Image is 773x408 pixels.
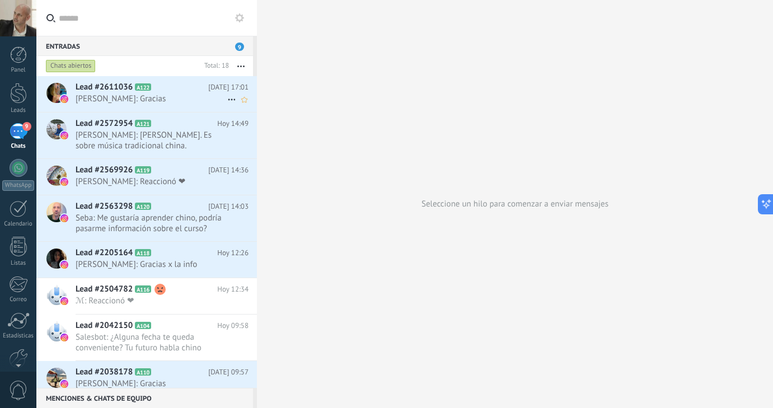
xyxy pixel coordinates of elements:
[36,242,257,278] a: Lead #2205164 A118 Hoy 12:26 [PERSON_NAME]: Gracias x la info
[46,59,96,73] div: Chats abiertos
[60,132,68,139] img: instagram.svg
[76,213,227,234] span: Seba: Me gustaría aprender chino, podría pasarme información sobre el curso?
[36,388,253,408] div: Menciones & Chats de equipo
[2,107,35,114] div: Leads
[217,247,249,259] span: Hoy 12:26
[2,296,35,303] div: Correo
[36,361,257,397] a: Lead #2038178 A110 [DATE] 09:57 [PERSON_NAME]: Gracias
[76,332,227,353] span: Salesbot: ¿Alguna fecha te queda conveniente? Tu futuro habla chino mandarín, empezá [DATE]!!!🌍
[36,278,257,314] a: Lead #2504782 A116 Hoy 12:34 ℳ: Reaccionó ❤
[2,180,34,191] div: WhatsApp
[217,284,249,295] span: Hoy 12:34
[229,56,253,76] button: Más
[2,221,35,228] div: Calendario
[60,214,68,222] img: instagram.svg
[135,83,151,91] span: A122
[60,380,68,388] img: instagram.svg
[76,378,227,389] span: [PERSON_NAME]: Gracias
[76,82,133,93] span: Lead #2611036
[76,176,227,187] span: [PERSON_NAME]: Reaccionó ❤
[60,297,68,305] img: instagram.svg
[135,166,151,173] span: A119
[200,60,229,72] div: Total: 18
[217,320,249,331] span: Hoy 09:58
[76,130,227,151] span: [PERSON_NAME]: [PERSON_NAME]. Es sobre música tradicional china.
[135,203,151,210] span: A120
[60,261,68,269] img: instagram.svg
[135,249,151,256] span: A118
[76,118,133,129] span: Lead #2572954
[22,122,31,131] span: 9
[60,95,68,103] img: instagram.svg
[217,118,249,129] span: Hoy 14:49
[208,165,249,176] span: [DATE] 14:36
[2,67,35,74] div: Panel
[76,259,227,270] span: [PERSON_NAME]: Gracias x la info
[76,93,227,104] span: [PERSON_NAME]: Gracias
[76,284,133,295] span: Lead #2504782
[36,195,257,241] a: Lead #2563298 A120 [DATE] 14:03 Seba: Me gustaría aprender chino, podría pasarme información sobr...
[135,285,151,293] span: A116
[36,315,257,360] a: Lead #2042150 A104 Hoy 09:58 Salesbot: ¿Alguna fecha te queda conveniente? Tu futuro habla chino ...
[208,367,249,378] span: [DATE] 09:57
[36,112,257,158] a: Lead #2572954 A121 Hoy 14:49 [PERSON_NAME]: [PERSON_NAME]. Es sobre música tradicional china.
[2,143,35,150] div: Chats
[76,320,133,331] span: Lead #2042150
[36,76,257,112] a: Lead #2611036 A122 [DATE] 17:01 [PERSON_NAME]: Gracias
[135,322,151,329] span: A104
[135,368,151,376] span: A110
[76,367,133,378] span: Lead #2038178
[60,334,68,341] img: instagram.svg
[76,296,227,306] span: ℳ: Reaccionó ❤
[76,247,133,259] span: Lead #2205164
[60,178,68,186] img: instagram.svg
[36,159,257,195] a: Lead #2569926 A119 [DATE] 14:36 [PERSON_NAME]: Reaccionó ❤
[2,260,35,267] div: Listas
[208,201,249,212] span: [DATE] 14:03
[135,120,151,127] span: A121
[76,201,133,212] span: Lead #2563298
[235,43,244,51] span: 9
[2,332,35,340] div: Estadísticas
[36,36,253,56] div: Entradas
[208,82,249,93] span: [DATE] 17:01
[76,165,133,176] span: Lead #2569926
